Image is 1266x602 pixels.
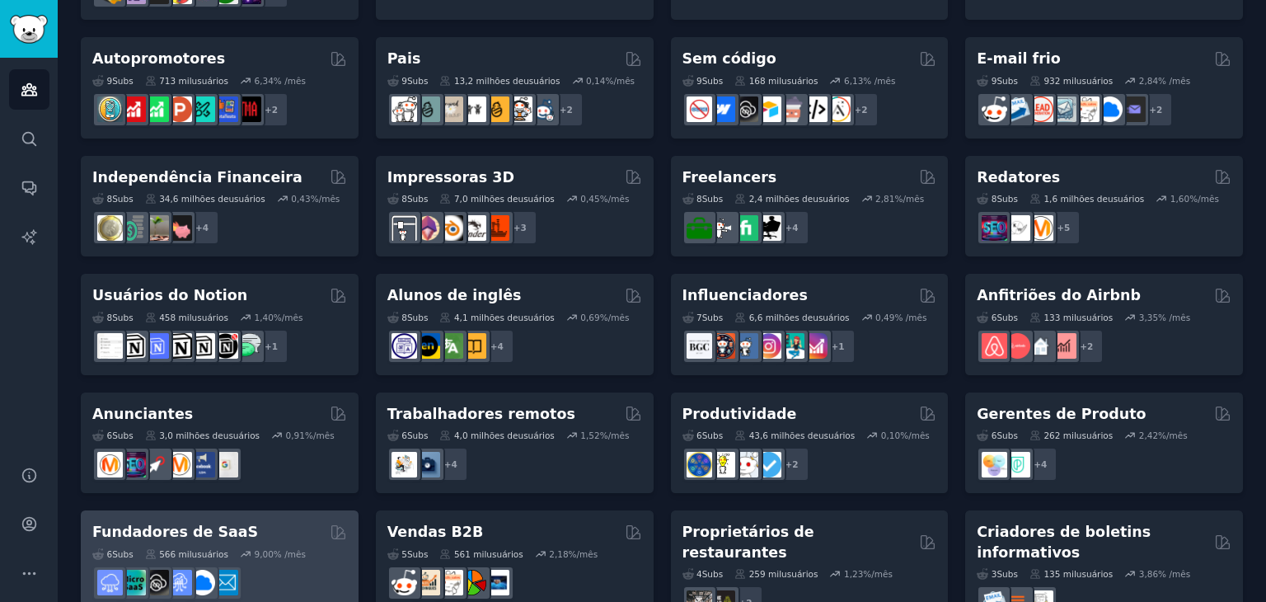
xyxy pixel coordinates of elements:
[159,430,223,440] font: 3,0 milhões de
[518,430,554,440] font: usuários
[97,215,123,241] img: Finanças Pessoais do Reino Unido
[236,96,261,122] img: TesteMeuAplicativo
[166,333,192,359] img: NotionGeeks
[1120,96,1146,122] img: EmailOutreach
[92,50,225,67] font: Autopromotores
[992,569,997,579] font: 3
[120,96,146,122] img: promoção do youtube
[600,194,630,204] font: %/mês
[567,105,573,115] font: 2
[1189,194,1219,204] font: %/mês
[781,569,818,579] font: usuários
[1043,76,1076,86] font: 932 mil
[484,570,509,595] img: Dicas de Venda B_2_B
[802,96,828,122] img: Movimento NoCode
[190,333,215,359] img: AskNotion
[1028,215,1053,241] img: marketing_de_conteúdo
[195,223,203,233] font: +
[530,96,556,122] img: Pais
[710,215,735,241] img: freelancer_para_contratação
[107,430,113,440] font: 6
[733,215,758,241] img: Fiverr
[120,215,146,241] img: Planejamento Financeiro
[107,194,113,204] font: 8
[844,569,863,579] font: 1,23
[605,76,635,86] font: %/mês
[696,194,702,204] font: 8
[733,96,758,122] img: NoCodeSaaS
[844,76,863,86] font: 6,13
[813,313,849,322] font: usuários
[407,194,428,204] font: Subs
[143,452,169,477] img: PPC
[779,333,804,359] img: marketing de influência
[749,313,814,322] font: 6,6 milhões de
[107,313,113,322] font: 8
[159,313,191,322] font: 458 mil
[749,430,818,440] font: 43,6 milhões de
[1149,105,1156,115] font: +
[1080,341,1087,351] font: +
[228,194,265,204] font: usuários
[992,76,997,86] font: 9
[143,96,169,122] img: autopromoção
[305,430,335,440] font: %/mês
[881,430,900,440] font: 0,10
[490,341,498,351] font: +
[120,452,146,477] img: SEO
[461,215,486,241] img: ender3
[97,452,123,477] img: marketing
[166,215,192,241] img: fatFIRE
[223,430,260,440] font: usuários
[702,313,723,322] font: Subs
[996,313,1017,322] font: Subs
[977,524,1151,561] font: Criadores de boletins informativos
[190,96,215,122] img: usuários alfa e beta
[274,313,303,322] font: %/mês
[159,194,228,204] font: 34,6 milhões de
[838,341,844,351] font: 1
[415,215,440,241] img: Modelagem 3D
[586,76,605,86] font: 0,14
[1051,96,1076,122] img: e-mail frio
[407,313,428,322] font: Subs
[415,96,440,122] img: Pais solteiros
[756,215,781,241] img: Freelancers
[813,194,849,204] font: usuários
[190,570,215,595] img: B2BSaaS
[785,459,792,469] font: +
[756,452,781,477] img: seja disciplinado
[682,287,808,303] font: Influenciadores
[438,333,463,359] img: troca_de_idiomas
[982,96,1007,122] img: vendas
[97,333,123,359] img: Modelos de noção
[523,76,560,86] font: usuários
[894,194,924,204] font: %/mês
[687,96,712,122] img: sem código
[143,215,169,241] img: Fogo
[387,287,522,303] font: Alunos de inglês
[682,524,814,561] font: Proprietários de restaurantes
[272,341,278,351] font: 1
[392,452,417,477] img: Trabalhos remotos
[687,452,712,477] img: Dicas de VidaPro
[1064,223,1070,233] font: 5
[387,406,575,422] font: Trabalhadores remotos
[213,570,238,595] img: Marketing por e-mail SaaS
[407,549,428,559] font: Subs
[785,223,792,233] font: +
[1158,569,1190,579] font: % /mês
[213,452,238,477] img: anúncios do Google
[1139,76,1158,86] font: 2,84
[498,341,504,351] font: 4
[1005,333,1030,359] img: Anfitriões do Airbnb
[438,96,463,122] img: além do solavanco
[1156,105,1162,115] font: 2
[818,430,855,440] font: usuários
[166,452,192,477] img: anúncio
[1076,569,1113,579] font: usuários
[213,96,238,122] img: betatests
[112,194,133,204] font: Subs
[1005,215,1030,241] img: Continue escrevendo
[977,287,1141,303] font: Anfitriões do Airbnb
